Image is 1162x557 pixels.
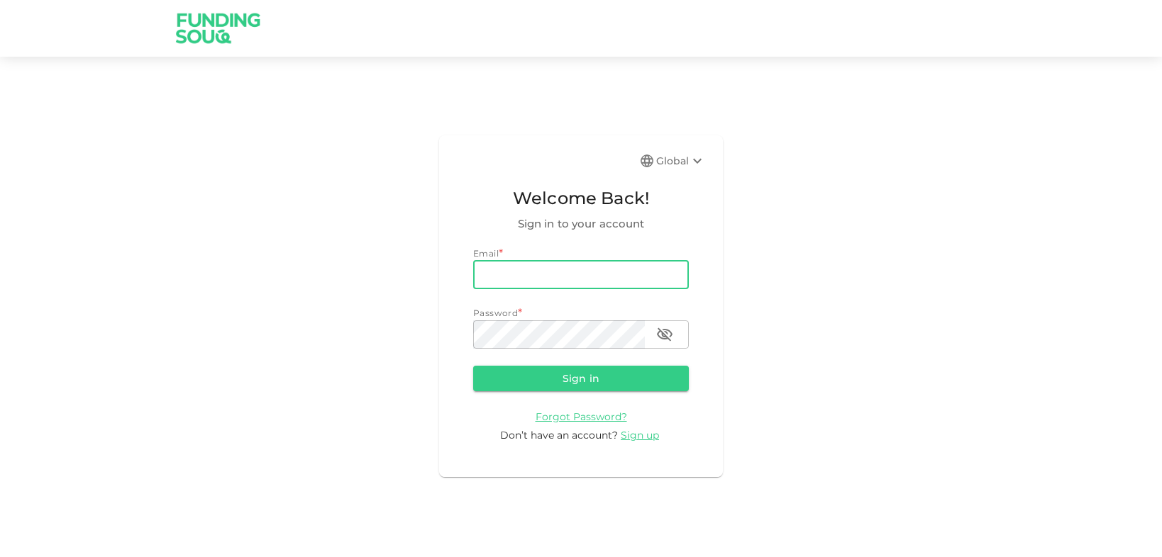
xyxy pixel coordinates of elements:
span: Forgot Password? [536,410,627,423]
span: Sign up [621,429,659,441]
a: Forgot Password? [536,410,627,423]
input: email [473,261,689,289]
span: Password [473,308,518,318]
div: Global [656,152,706,169]
span: Welcome Back! [473,185,689,212]
button: Sign in [473,366,689,391]
span: Sign in to your account [473,215,689,232]
input: password [473,320,645,349]
span: Email [473,248,499,259]
span: Don’t have an account? [500,429,618,441]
